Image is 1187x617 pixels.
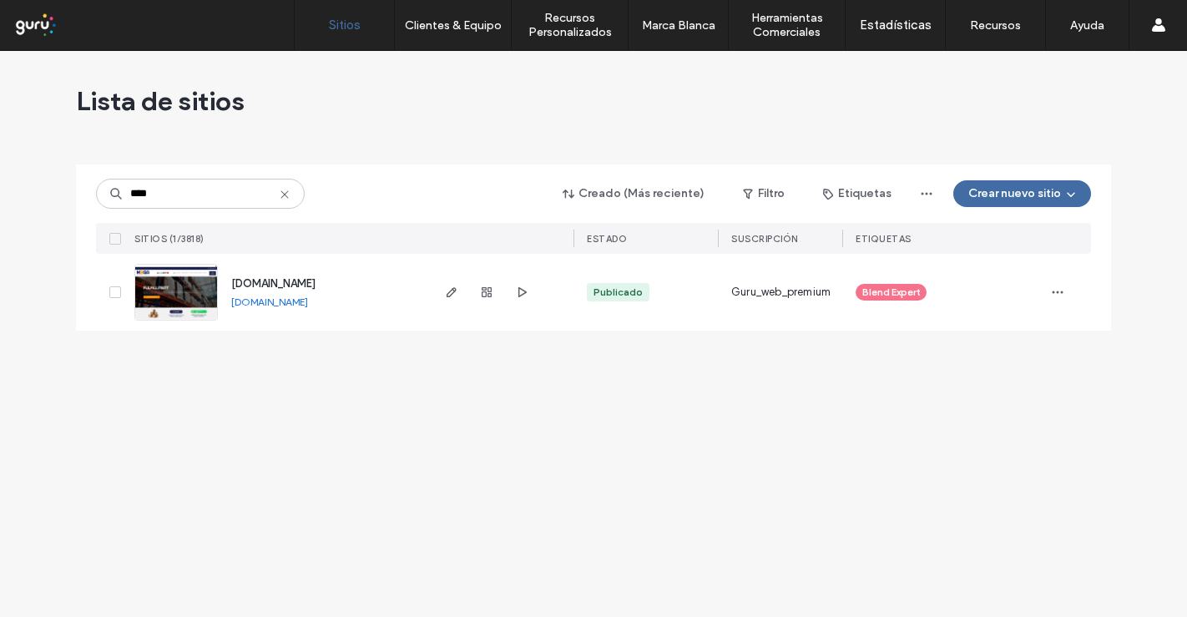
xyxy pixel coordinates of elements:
button: Creado (Más reciente) [548,180,720,207]
label: Clientes & Equipo [405,18,502,33]
button: Filtro [726,180,801,207]
span: Blend Expert [862,285,920,300]
div: Publicado [593,285,643,300]
label: Marca Blanca [642,18,715,33]
span: Suscripción [731,233,798,245]
span: SITIOS (1/3818) [134,233,205,245]
a: [DOMAIN_NAME] [231,296,308,308]
label: Recursos [970,18,1021,33]
span: ESTADO [587,233,627,245]
label: Estadísticas [860,18,932,33]
button: Crear nuevo sitio [953,180,1091,207]
span: ETIQUETAS [856,233,912,245]
span: Lista de sitios [76,84,245,118]
span: Guru_web_premium [731,284,831,301]
label: Recursos Personalizados [512,11,628,39]
label: Ayuda [1070,18,1104,33]
a: [DOMAIN_NAME] [231,277,316,290]
label: Sitios [329,18,361,33]
button: Etiquetas [808,180,907,207]
label: Herramientas Comerciales [729,11,845,39]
